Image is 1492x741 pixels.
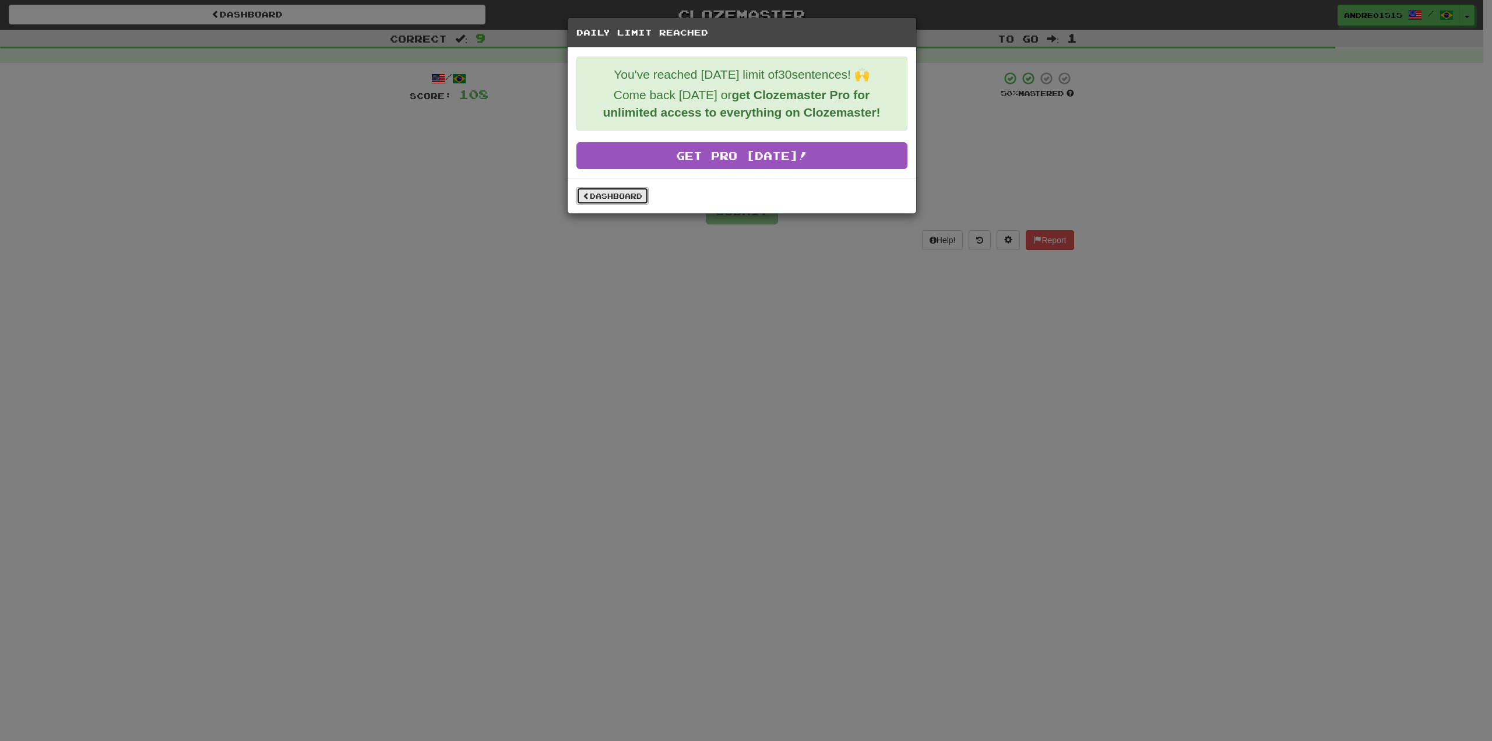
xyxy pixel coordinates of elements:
[576,187,649,205] a: Dashboard
[603,88,880,119] strong: get Clozemaster Pro for unlimited access to everything on Clozemaster!
[586,86,898,121] p: Come back [DATE] or
[586,66,898,83] p: You've reached [DATE] limit of 30 sentences! 🙌
[576,27,907,38] h5: Daily Limit Reached
[576,142,907,169] a: Get Pro [DATE]!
